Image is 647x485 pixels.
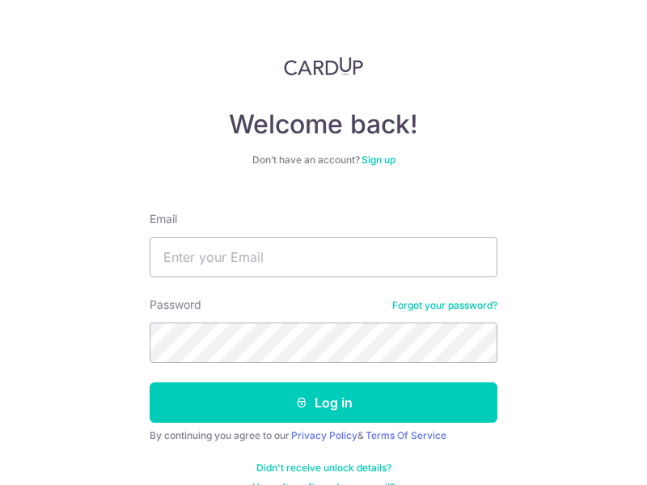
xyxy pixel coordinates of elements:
[366,429,446,441] a: Terms Of Service
[150,429,497,442] div: By continuing you agree to our &
[284,57,363,76] img: CardUp Logo
[256,462,391,474] a: Didn't receive unlock details?
[150,237,497,277] input: Enter your Email
[150,108,497,141] h4: Welcome back!
[362,154,395,166] a: Sign up
[150,211,177,227] label: Email
[291,429,357,441] a: Privacy Policy
[392,299,497,312] a: Forgot your password?
[150,382,497,423] button: Log in
[150,154,497,167] div: Don’t have an account?
[150,297,201,313] label: Password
